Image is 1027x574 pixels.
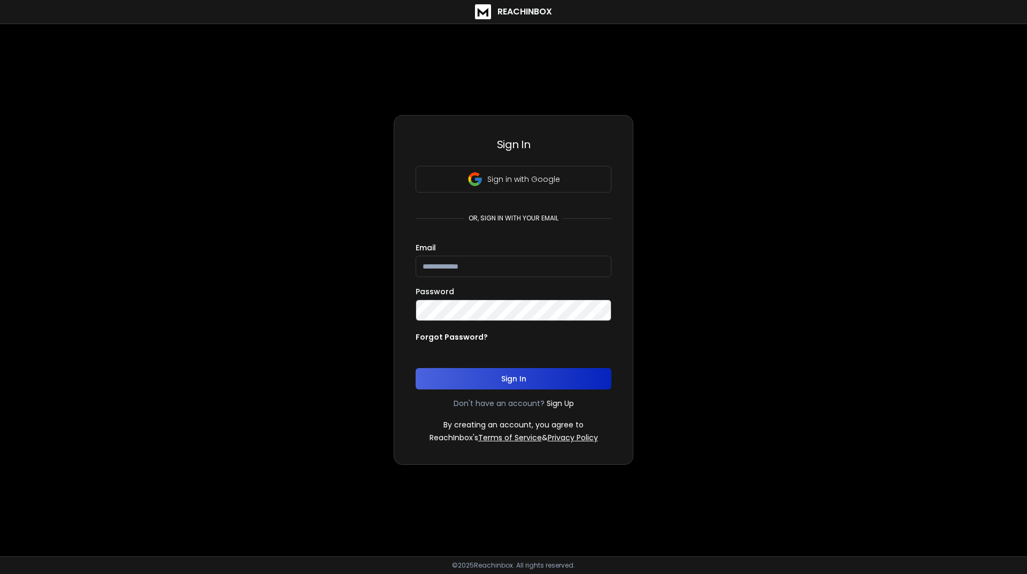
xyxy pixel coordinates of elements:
[416,166,611,193] button: Sign in with Google
[478,432,542,443] a: Terms of Service
[547,398,574,409] a: Sign Up
[454,398,545,409] p: Don't have an account?
[430,432,598,443] p: ReachInbox's &
[487,174,560,185] p: Sign in with Google
[464,214,563,223] p: or, sign in with your email
[416,332,488,342] p: Forgot Password?
[475,4,491,19] img: logo
[497,5,552,18] h1: ReachInbox
[416,368,611,389] button: Sign In
[548,432,598,443] a: Privacy Policy
[443,419,584,430] p: By creating an account, you agree to
[475,4,552,19] a: ReachInbox
[416,137,611,152] h3: Sign In
[452,561,575,570] p: © 2025 Reachinbox. All rights reserved.
[416,288,454,295] label: Password
[416,244,436,251] label: Email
